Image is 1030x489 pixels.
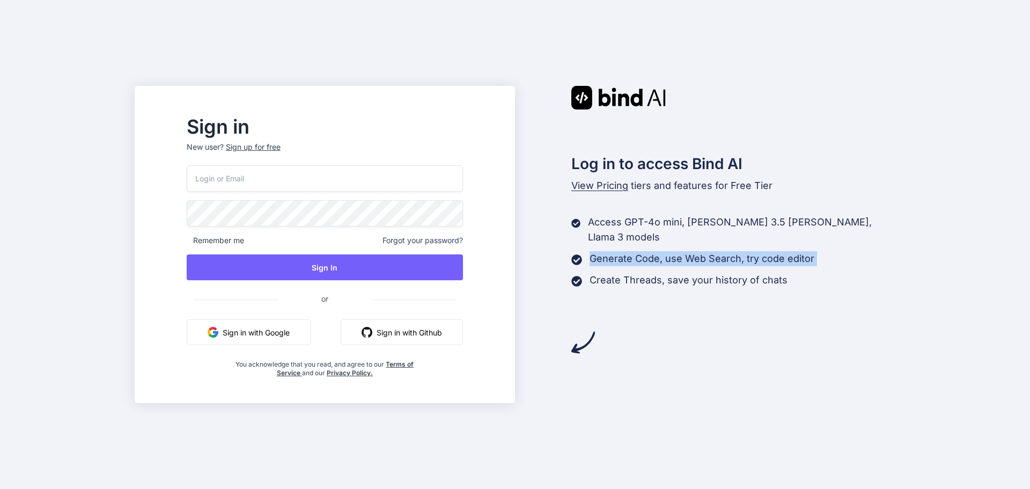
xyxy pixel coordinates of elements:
[341,319,463,345] button: Sign in with Github
[187,235,244,246] span: Remember me
[278,286,371,312] span: or
[590,273,788,288] p: Create Threads, save your history of chats
[277,360,414,377] a: Terms of Service
[187,319,311,345] button: Sign in with Google
[187,254,463,280] button: Sign In
[571,152,895,175] h2: Log in to access Bind AI
[571,331,595,354] img: arrow
[571,178,895,193] p: tiers and features for Free Tier
[571,180,628,191] span: View Pricing
[588,215,895,245] p: Access GPT-4o mini, [PERSON_NAME] 3.5 [PERSON_NAME], Llama 3 models
[327,369,373,377] a: Privacy Policy.
[187,142,463,165] p: New user?
[226,142,281,152] div: Sign up for free
[382,235,463,246] span: Forgot your password?
[187,118,463,135] h2: Sign in
[362,327,372,338] img: github
[571,86,666,110] img: Bind AI logo
[233,354,417,377] div: You acknowledge that you read, and agree to our and our
[208,327,218,338] img: google
[590,251,814,266] p: Generate Code, use Web Search, try code editor
[187,165,463,192] input: Login or Email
